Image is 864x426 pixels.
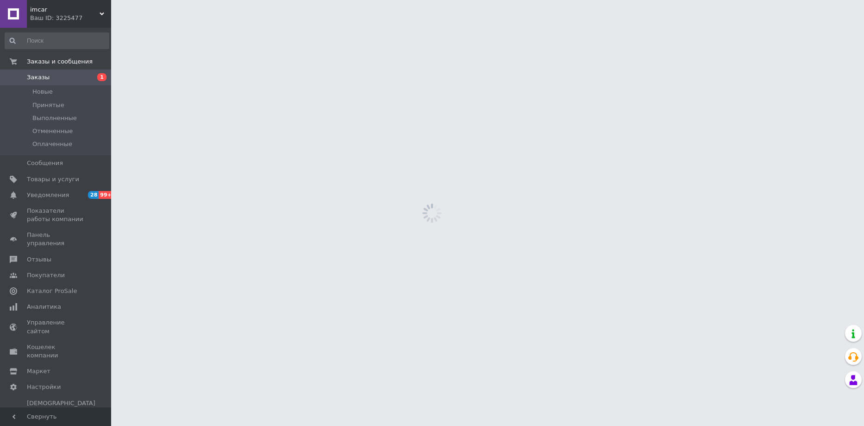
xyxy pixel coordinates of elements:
span: Сообщения [27,159,63,167]
span: Отзывы [27,255,51,264]
div: Ваш ID: 3225477 [30,14,111,22]
span: Кошелек компании [27,343,86,360]
span: Принятые [32,101,64,109]
span: Покупатели [27,271,65,280]
span: Выполненные [32,114,77,122]
span: Отмененные [32,127,73,135]
input: Поиск [5,32,109,49]
span: Каталог ProSale [27,287,77,295]
span: 28 [88,191,99,199]
span: 1 [97,73,106,81]
span: Новые [32,88,53,96]
span: Панель управления [27,231,86,248]
span: Уведомления [27,191,69,199]
span: Настройки [27,383,61,391]
span: [DEMOGRAPHIC_DATA] и счета [27,399,95,425]
span: Заказы и сообщения [27,57,93,66]
span: imcar [30,6,100,14]
span: Маркет [27,367,50,375]
span: Управление сайтом [27,318,86,335]
span: Товары и услуги [27,175,79,184]
span: Показатели работы компании [27,207,86,223]
span: Аналитика [27,303,61,311]
span: 99+ [99,191,114,199]
span: Заказы [27,73,50,82]
span: Оплаченные [32,140,72,148]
